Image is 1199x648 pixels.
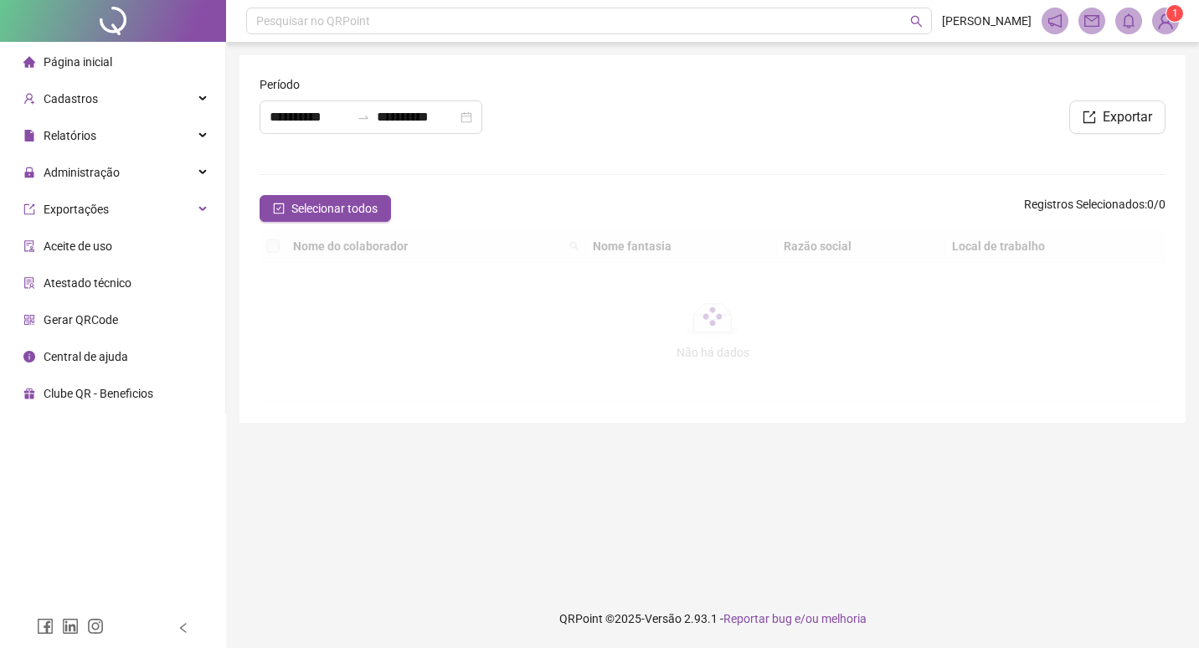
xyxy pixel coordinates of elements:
span: mail [1084,13,1099,28]
span: linkedin [62,618,79,635]
span: audit [23,240,35,252]
span: user-add [23,93,35,105]
span: Período [260,75,300,94]
span: gift [23,388,35,399]
span: instagram [87,618,104,635]
span: Central de ajuda [44,350,128,363]
span: Cadastros [44,92,98,105]
span: Reportar bug e/ou melhoria [723,612,867,625]
span: [PERSON_NAME] [942,12,1032,30]
span: Registros Selecionados [1024,198,1145,211]
span: facebook [37,618,54,635]
span: : 0 / 0 [1024,195,1166,222]
span: bell [1121,13,1136,28]
span: lock [23,167,35,178]
span: left [178,622,189,634]
sup: Atualize o seu contato no menu Meus Dados [1166,5,1183,22]
span: Versão [645,612,682,625]
span: Atestado técnico [44,276,131,290]
span: notification [1047,13,1063,28]
button: Selecionar todos [260,195,391,222]
span: Página inicial [44,55,112,69]
span: swap-right [357,111,370,124]
span: home [23,56,35,68]
span: Clube QR - Beneficios [44,387,153,400]
img: 85736 [1153,8,1178,33]
span: export [1083,111,1096,124]
span: info-circle [23,351,35,363]
span: search [910,15,923,28]
span: solution [23,277,35,289]
button: Exportar [1069,100,1166,134]
span: Exportar [1103,107,1152,127]
span: Gerar QRCode [44,313,118,327]
footer: QRPoint © 2025 - 2.93.1 - [226,589,1199,648]
span: export [23,203,35,215]
span: qrcode [23,314,35,326]
span: Aceite de uso [44,239,112,253]
span: Selecionar todos [291,199,378,218]
span: Relatórios [44,129,96,142]
span: file [23,130,35,141]
span: Administração [44,166,120,179]
span: check-square [273,203,285,214]
span: to [357,111,370,124]
span: Exportações [44,203,109,216]
span: 1 [1172,8,1178,19]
